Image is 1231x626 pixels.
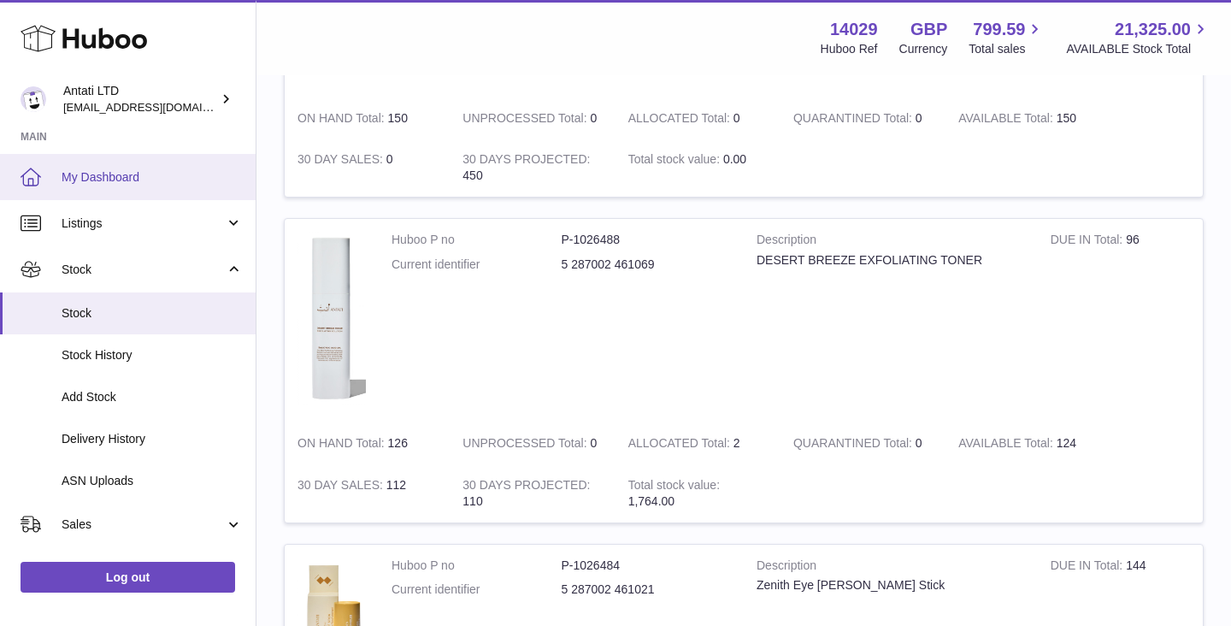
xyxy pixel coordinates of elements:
[392,582,562,598] dt: Current identifier
[285,97,450,139] td: 150
[462,111,590,129] strong: UNPROCESSED Total
[63,100,251,114] span: [EMAIL_ADDRESS][DOMAIN_NAME]
[62,262,225,278] span: Stock
[628,478,720,496] strong: Total stock value
[973,18,1025,41] span: 799.59
[757,558,1025,578] strong: Description
[297,152,386,170] strong: 30 DAY SALES
[62,517,225,533] span: Sales
[1066,18,1210,57] a: 21,325.00 AVAILABLE Stock Total
[62,473,243,489] span: ASN Uploads
[628,494,675,508] span: 1,764.00
[1051,558,1126,576] strong: DUE IN Total
[562,257,732,273] dd: 5 287002 461069
[450,464,615,523] td: 110
[821,41,878,57] div: Huboo Ref
[62,169,243,186] span: My Dashboard
[450,97,615,139] td: 0
[945,97,1110,139] td: 150
[910,18,947,41] strong: GBP
[1115,18,1191,41] span: 21,325.00
[297,232,366,405] img: product image
[969,18,1045,57] a: 799.59 Total sales
[958,436,1056,454] strong: AVAILABLE Total
[462,152,590,170] strong: 30 DAYS PROJECTED
[757,232,1025,252] strong: Description
[757,252,1025,269] div: DESERT BREEZE EXFOLIATING TONER
[562,582,732,598] dd: 5 287002 461021
[285,464,450,523] td: 112
[969,41,1045,57] span: Total sales
[392,558,562,574] dt: Huboo P no
[615,97,780,139] td: 0
[297,436,388,454] strong: ON HAND Total
[21,86,46,112] img: toufic@antatiskin.com
[62,389,243,405] span: Add Stock
[62,216,225,232] span: Listings
[830,18,878,41] strong: 14029
[285,422,450,464] td: 126
[916,436,922,450] span: 0
[21,562,235,593] a: Log out
[628,436,733,454] strong: ALLOCATED Total
[899,41,948,57] div: Currency
[63,83,217,115] div: Antati LTD
[1066,41,1210,57] span: AVAILABLE Stock Total
[562,558,732,574] dd: P-1026484
[450,139,615,197] td: 450
[462,478,590,496] strong: 30 DAYS PROJECTED
[462,436,590,454] strong: UNPROCESSED Total
[562,232,732,248] dd: P-1026488
[615,422,780,464] td: 2
[945,422,1110,464] td: 124
[793,436,916,454] strong: QUARANTINED Total
[62,431,243,447] span: Delivery History
[450,422,615,464] td: 0
[628,111,733,129] strong: ALLOCATED Total
[297,111,388,129] strong: ON HAND Total
[62,305,243,322] span: Stock
[392,232,562,248] dt: Huboo P no
[1038,219,1203,422] td: 96
[297,478,386,496] strong: 30 DAY SALES
[723,152,746,166] span: 0.00
[757,577,1025,594] div: Zenith Eye [PERSON_NAME] Stick
[62,347,243,363] span: Stock History
[958,111,1056,129] strong: AVAILABLE Total
[1051,233,1126,251] strong: DUE IN Total
[285,139,450,197] td: 0
[392,257,562,273] dt: Current identifier
[793,111,916,129] strong: QUARANTINED Total
[628,152,723,170] strong: Total stock value
[916,111,922,125] span: 0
